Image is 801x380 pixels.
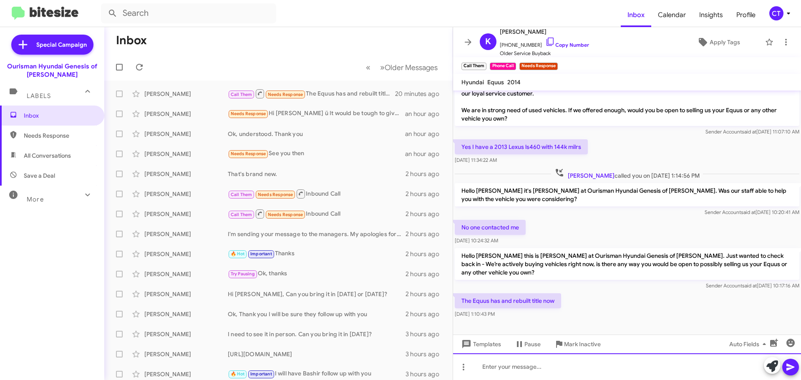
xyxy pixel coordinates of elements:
div: [PERSON_NAME] [144,130,228,138]
span: Mark Inactive [564,337,601,352]
span: Auto Fields [729,337,769,352]
div: [PERSON_NAME] [144,310,228,318]
span: Inbox [621,3,651,27]
div: CT [769,6,783,20]
div: 2 hours ago [406,230,446,238]
div: [PERSON_NAME] [144,250,228,258]
button: Mark Inactive [547,337,607,352]
span: called you on [DATE] 1:14:56 PM [551,168,703,180]
div: 2 hours ago [406,170,446,178]
p: The Equus has and rebuilt title now [455,293,561,308]
div: Hi [PERSON_NAME], Can you bring it in [DATE] or [DATE]? [228,290,406,298]
span: Hyundai [461,78,484,86]
div: 20 minutes ago [396,90,446,98]
span: Equus [487,78,504,86]
span: Sender Account [DATE] 10:20:41 AM [705,209,799,215]
div: I will have Bashir follow up with you [228,369,406,379]
span: K [485,35,491,48]
span: Try Pausing [231,271,255,277]
div: [PERSON_NAME] [144,330,228,338]
small: Call Them [461,63,486,70]
span: [DATE] 11:34:22 AM [455,157,497,163]
small: Needs Response [519,63,558,70]
span: Apply Tags [710,35,740,50]
div: [PERSON_NAME] [144,90,228,98]
a: Copy Number [545,42,589,48]
div: [PERSON_NAME] [144,210,228,218]
span: Templates [460,337,501,352]
span: 🔥 Hot [231,371,245,377]
span: Older Messages [385,63,438,72]
span: said at [742,282,757,289]
h1: Inbox [116,34,147,47]
span: Save a Deal [24,171,55,180]
div: I'm sending your message to the managers. My apologies for your experience. Thank you for letting... [228,230,406,238]
span: 2014 [507,78,521,86]
span: 🔥 Hot [231,251,245,257]
div: 2 hours ago [406,190,446,198]
div: [PERSON_NAME] [144,370,228,378]
div: Inbound Call [228,209,406,219]
span: Needs Response [258,192,293,197]
span: [DATE] 10:24:32 AM [455,237,498,244]
div: 2 hours ago [406,310,446,318]
div: 2 hours ago [406,210,446,218]
div: [PERSON_NAME] [144,170,228,178]
span: [DATE] 1:10:43 PM [455,311,495,317]
div: Ok, thanks [228,269,406,279]
div: an hour ago [405,130,446,138]
div: Inbound Call [228,189,406,199]
p: Yes I have a 2013 Lexus ls460 with 144k milrs [455,139,588,154]
span: Pause [524,337,541,352]
div: [PERSON_NAME] [144,230,228,238]
div: Thanks [228,249,406,259]
div: an hour ago [405,150,446,158]
div: The Equus has and rebuilt title now [228,88,396,99]
div: [PERSON_NAME] [144,350,228,358]
small: Phone Call [490,63,516,70]
a: Special Campaign [11,35,93,55]
div: [URL][DOMAIN_NAME] [228,350,406,358]
input: Search [101,3,276,23]
span: Call Them [231,212,252,217]
a: Profile [730,3,762,27]
span: Inbox [24,111,95,120]
p: No one contacted me [455,220,526,235]
div: [PERSON_NAME] [144,110,228,118]
a: Calendar [651,3,693,27]
nav: Page navigation example [361,59,443,76]
div: Hi [PERSON_NAME] ü It would be tough to give up Little Red. What are your terms? [228,109,405,118]
div: [PERSON_NAME] [144,150,228,158]
div: 2 hours ago [406,290,446,298]
span: said at [742,128,756,135]
span: Needs Response [268,92,303,97]
span: [PERSON_NAME] [568,172,615,179]
span: Needs Response [231,151,266,156]
span: Sender Account [DATE] 11:07:10 AM [705,128,799,135]
span: said at [741,209,756,215]
div: See you then [228,149,405,159]
button: CT [762,6,792,20]
a: Insights [693,3,730,27]
div: an hour ago [405,110,446,118]
span: All Conversations [24,151,71,160]
span: Call Them [231,192,252,197]
div: [PERSON_NAME] [144,190,228,198]
span: Sender Account [DATE] 10:17:16 AM [706,282,799,289]
button: Previous [361,59,375,76]
span: Call Them [231,92,252,97]
div: 3 hours ago [406,370,446,378]
span: Labels [27,92,51,100]
div: 3 hours ago [406,330,446,338]
span: [PHONE_NUMBER] [500,37,589,49]
span: Needs Response [231,111,266,116]
div: 2 hours ago [406,250,446,258]
div: That's brand new. [228,170,406,178]
button: Next [375,59,443,76]
div: I need to see it in person. Can you bring it in [DATE]? [228,330,406,338]
button: Templates [453,337,508,352]
button: Apply Tags [675,35,761,50]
